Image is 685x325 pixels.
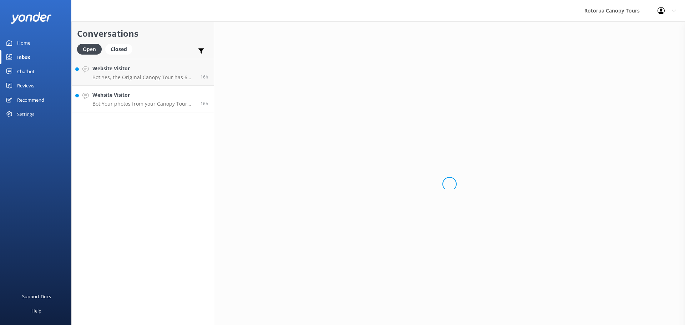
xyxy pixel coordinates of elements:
div: Open [77,44,102,55]
div: Help [31,304,41,318]
h2: Conversations [77,27,208,40]
a: Closed [105,45,136,53]
div: Recommend [17,93,44,107]
a: Website VisitorBot:Yes, the Original Canopy Tour has 6 Rotorua ziplines.16h [72,59,214,86]
div: Closed [105,44,132,55]
div: Home [17,36,30,50]
div: Support Docs [22,289,51,304]
a: Website VisitorBot:Your photos from your Canopy Tour are available and free to download from our ... [72,86,214,112]
div: Chatbot [17,64,35,78]
h4: Website Visitor [92,91,195,99]
div: Inbox [17,50,30,64]
span: Aug 24 2025 05:13pm (UTC +12:00) Pacific/Auckland [201,74,208,80]
span: Aug 24 2025 05:13pm (UTC +12:00) Pacific/Auckland [201,101,208,107]
p: Bot: Yes, the Original Canopy Tour has 6 Rotorua ziplines. [92,74,195,81]
img: yonder-white-logo.png [11,12,52,24]
div: Reviews [17,78,34,93]
h4: Website Visitor [92,65,195,72]
a: Open [77,45,105,53]
div: Settings [17,107,34,121]
p: Bot: Your photos from your Canopy Tour are available and free to download from our website. You c... [92,101,195,107]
